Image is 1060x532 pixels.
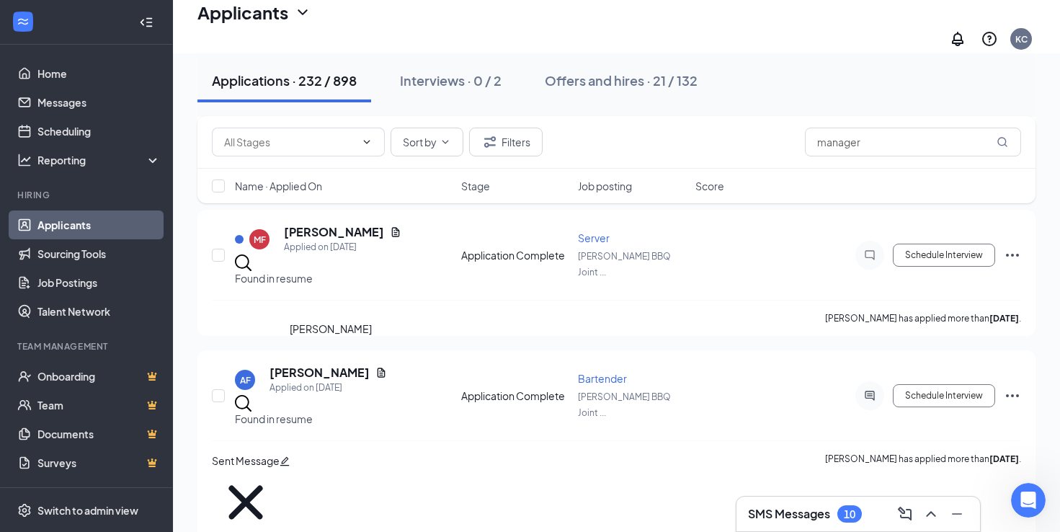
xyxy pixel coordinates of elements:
[240,374,251,386] div: AF
[37,268,161,297] a: Job Postings
[212,71,357,89] div: Applications · 232 / 898
[949,30,966,48] svg: Notifications
[861,249,878,261] svg: ChatInactive
[481,133,499,151] svg: Filter
[461,248,570,262] div: Application Complete
[469,128,543,156] button: Filter Filters
[919,502,943,526] button: ChevronUp
[893,384,995,407] button: Schedule Interview
[748,506,830,522] h3: SMS Messages
[578,372,627,385] span: Bartender
[695,179,724,193] span: Score
[235,179,322,193] span: Name · Applied On
[391,128,463,156] button: Sort byChevronDown
[461,179,490,193] span: Stage
[989,313,1019,324] b: [DATE]
[17,153,32,167] svg: Analysis
[578,231,610,244] span: Server
[894,502,917,526] button: ComposeMessage
[212,454,280,467] span: Sent Message
[17,189,158,201] div: Hiring
[989,453,1019,464] b: [DATE]
[254,234,266,246] div: MF
[948,505,966,523] svg: Minimize
[896,505,914,523] svg: ComposeMessage
[805,128,1021,156] input: Search in applications
[981,30,998,48] svg: QuestionInfo
[37,448,161,477] a: SurveysCrown
[861,390,878,402] svg: ActiveChat
[37,117,161,146] a: Scheduling
[235,395,251,412] img: search.bf7aa3482b7795d4f01b.svg
[37,59,161,88] a: Home
[440,136,451,148] svg: ChevronDown
[1011,483,1046,518] iframe: Intercom live chat
[270,381,387,395] div: Applied on [DATE]
[1004,247,1021,264] svg: Ellipses
[16,14,30,29] svg: WorkstreamLogo
[284,240,401,254] div: Applied on [DATE]
[403,137,437,147] span: Sort by
[37,153,161,167] div: Reporting
[235,254,251,271] img: search.bf7aa3482b7795d4f01b.svg
[17,340,158,353] div: Team Management
[37,391,161,420] a: TeamCrown
[235,412,453,426] div: Found in resume
[922,505,940,523] svg: ChevronUp
[545,71,698,89] div: Offers and hires · 21 / 132
[578,251,671,278] span: [PERSON_NAME] BBQ Joint ...
[290,321,372,337] div: [PERSON_NAME]
[139,15,153,30] svg: Collapse
[235,271,453,285] div: Found in resume
[997,136,1008,148] svg: MagnifyingGlass
[390,226,401,238] svg: Document
[37,362,161,391] a: OnboardingCrown
[375,367,387,378] svg: Document
[37,297,161,326] a: Talent Network
[400,71,502,89] div: Interviews · 0 / 2
[578,179,632,193] span: Job posting
[37,420,161,448] a: DocumentsCrown
[578,391,671,418] span: [PERSON_NAME] BBQ Joint ...
[280,456,290,466] span: edit
[461,389,570,403] div: Application Complete
[844,508,855,520] div: 10
[37,503,138,518] div: Switch to admin view
[17,503,32,518] svg: Settings
[1015,33,1028,45] div: KC
[1004,387,1021,404] svg: Ellipses
[294,4,311,21] svg: ChevronDown
[361,136,373,148] svg: ChevronDown
[270,365,370,381] h5: [PERSON_NAME]
[825,312,1021,324] p: [PERSON_NAME] has applied more than .
[893,244,995,267] button: Schedule Interview
[37,88,161,117] a: Messages
[224,134,355,150] input: All Stages
[37,239,161,268] a: Sourcing Tools
[284,224,384,240] h5: [PERSON_NAME]
[945,502,968,526] button: Minimize
[37,210,161,239] a: Applicants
